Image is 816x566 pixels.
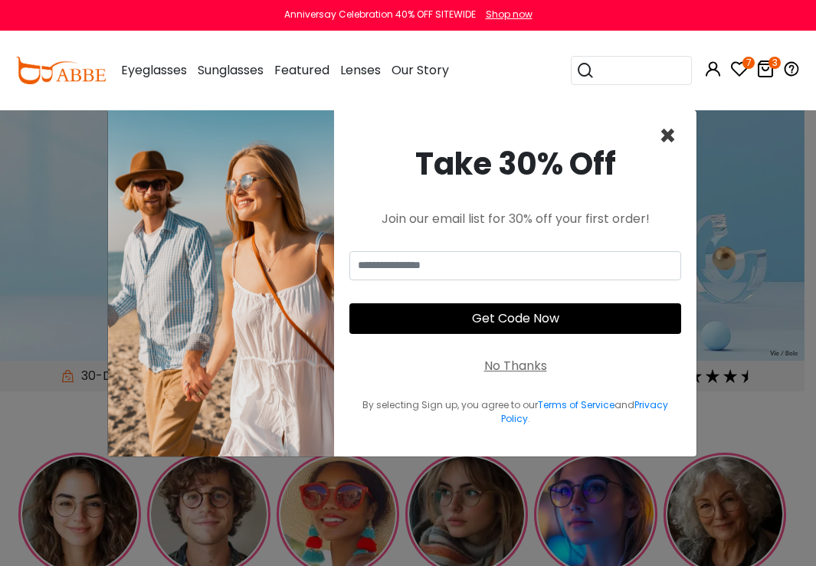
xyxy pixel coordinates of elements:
span: × [659,116,677,155]
img: welcome [108,110,334,456]
i: 7 [742,57,755,69]
button: Close [659,123,677,150]
span: Our Story [392,61,449,79]
div: By selecting Sign up, you agree to our and . [349,398,681,426]
div: Anniversay Celebration 40% OFF SITEWIDE [284,8,476,21]
div: Take 30% Off [349,141,681,187]
div: Join our email list for 30% off your first order! [349,210,681,228]
a: 7 [730,63,749,80]
a: Shop now [478,8,533,21]
span: Sunglasses [198,61,264,79]
img: abbeglasses.com [15,57,106,84]
a: 3 [756,63,775,80]
div: No Thanks [484,357,547,375]
button: Get Code Now [349,303,681,334]
a: Terms of Service [538,398,614,411]
span: Lenses [340,61,381,79]
span: Featured [274,61,329,79]
span: Eyeglasses [121,61,187,79]
a: Privacy Policy [501,398,669,425]
i: 3 [768,57,781,69]
div: Shop now [486,8,533,21]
